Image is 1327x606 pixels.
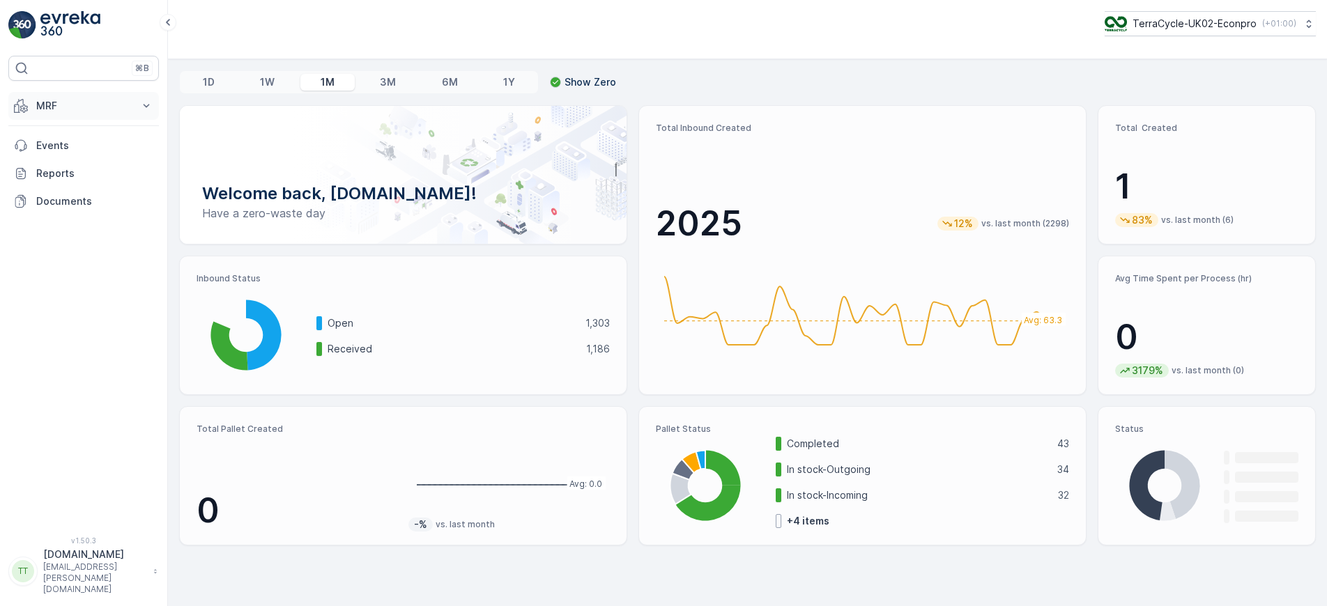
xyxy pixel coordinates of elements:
[1130,364,1165,378] p: 3179%
[656,203,742,244] p: 2025
[787,514,829,528] p: + 4 items
[8,11,36,39] img: logo
[585,316,610,330] p: 1,303
[1115,166,1298,208] p: 1
[787,437,1048,451] p: Completed
[1115,123,1298,134] p: Total Created
[321,75,335,89] p: 1M
[1130,213,1154,227] p: 83%
[203,75,215,89] p: 1D
[8,187,159,215] a: Documents
[12,560,34,582] div: TT
[135,63,149,74] p: ⌘B
[953,217,974,231] p: 12%
[36,139,153,153] p: Events
[1105,11,1316,36] button: TerraCycle-UK02-Econpro(+01:00)
[1172,365,1244,376] p: vs. last month (0)
[197,424,397,435] p: Total Pallet Created
[656,424,1069,435] p: Pallet Status
[1105,16,1127,31] img: terracycle_logo_wKaHoWT.png
[8,92,159,120] button: MRF
[442,75,458,89] p: 6M
[197,273,610,284] p: Inbound Status
[413,518,429,531] p: -%
[586,342,610,356] p: 1,186
[1057,437,1069,451] p: 43
[1057,463,1069,476] p: 34
[43,547,146,561] p: [DOMAIN_NAME]
[197,490,397,531] p: 0
[36,166,153,180] p: Reports
[36,99,131,113] p: MRF
[380,75,396,89] p: 3M
[1115,316,1298,358] p: 0
[656,123,1069,134] p: Total Inbound Created
[565,75,616,89] p: Show Zero
[1115,273,1298,284] p: Avg Time Spent per Process (hr)
[202,205,604,222] p: Have a zero-waste day
[36,194,153,208] p: Documents
[260,75,275,89] p: 1W
[43,561,146,595] p: [EMAIL_ADDRESS][PERSON_NAME][DOMAIN_NAME]
[1161,215,1234,226] p: vs. last month (6)
[787,488,1049,502] p: In stock-Incoming
[436,519,495,530] p: vs. last month
[328,316,576,330] p: Open
[328,342,577,356] p: Received
[503,75,515,89] p: 1Y
[1262,18,1296,29] p: ( +01:00 )
[202,182,604,205] p: Welcome back, [DOMAIN_NAME]!
[8,547,159,595] button: TT[DOMAIN_NAME][EMAIL_ADDRESS][PERSON_NAME][DOMAIN_NAME]
[40,11,100,39] img: logo_light-DOdMpM7g.png
[8,132,159,160] a: Events
[787,463,1048,476] p: In stock-Outgoing
[8,536,159,545] span: v 1.50.3
[1133,17,1257,31] p: TerraCycle-UK02-Econpro
[1058,488,1069,502] p: 32
[1115,424,1298,435] p: Status
[8,160,159,187] a: Reports
[981,218,1069,229] p: vs. last month (2298)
